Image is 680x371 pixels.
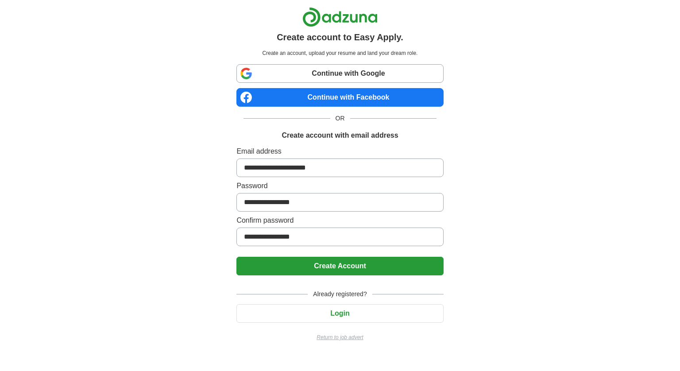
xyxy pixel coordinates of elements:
[236,88,443,107] a: Continue with Facebook
[236,215,443,226] label: Confirm password
[330,114,350,123] span: OR
[236,333,443,341] a: Return to job advert
[308,290,372,299] span: Already registered?
[236,146,443,157] label: Email address
[236,181,443,191] label: Password
[236,64,443,83] a: Continue with Google
[236,309,443,317] a: Login
[238,49,441,57] p: Create an account, upload your resume and land your dream role.
[302,7,378,27] img: Adzuna logo
[236,257,443,275] button: Create Account
[236,304,443,323] button: Login
[277,31,403,44] h1: Create account to Easy Apply.
[282,130,398,141] h1: Create account with email address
